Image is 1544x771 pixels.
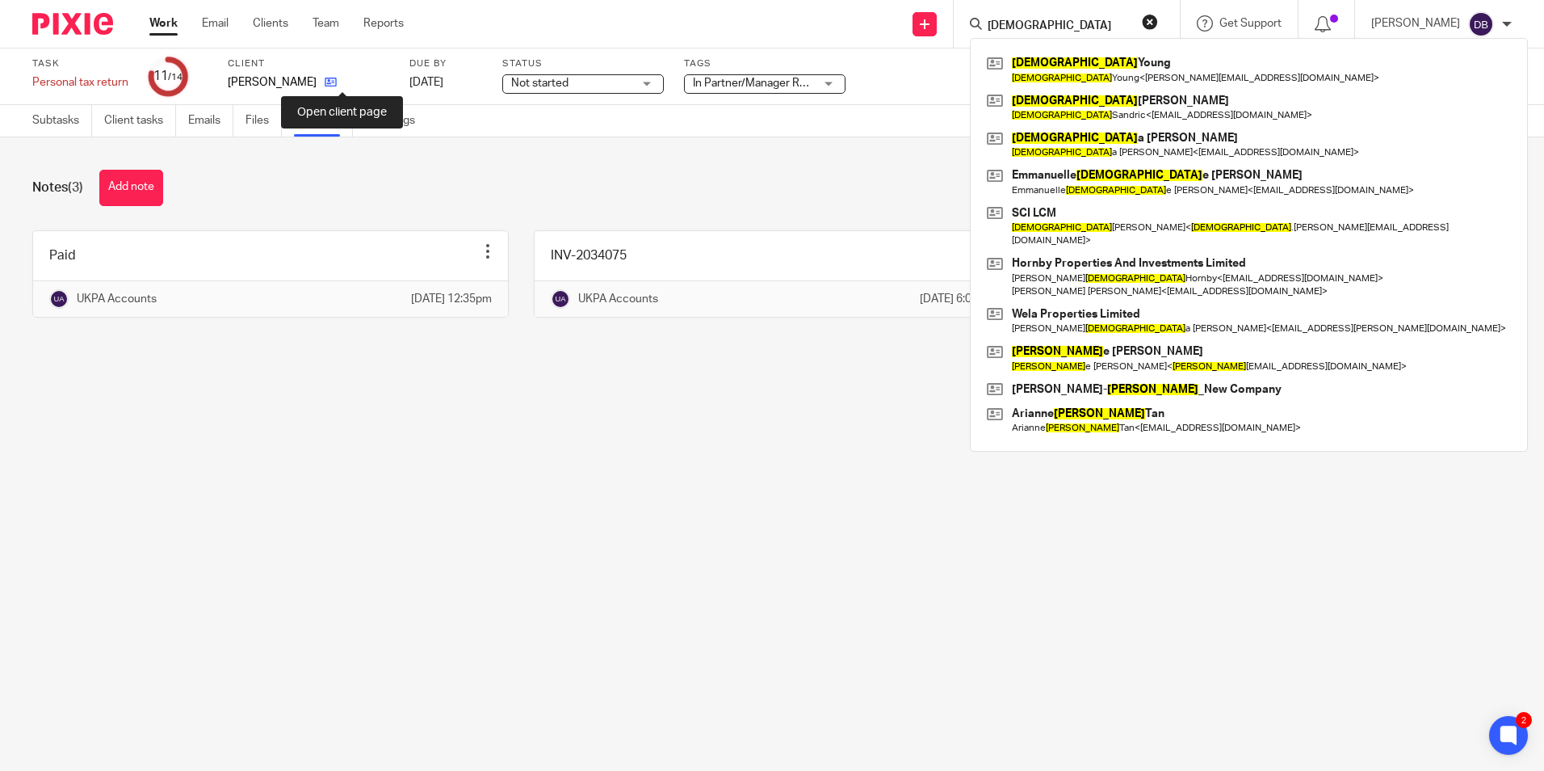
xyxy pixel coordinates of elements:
[578,291,658,307] p: UKPA Accounts
[228,57,389,70] label: Client
[313,15,339,32] a: Team
[202,15,229,32] a: Email
[77,291,157,307] p: UKPA Accounts
[188,105,233,137] a: Emails
[1219,18,1282,29] span: Get Support
[168,73,183,82] small: /14
[411,291,492,307] p: [DATE] 12:35pm
[502,57,664,70] label: Status
[153,67,183,86] div: 11
[104,105,176,137] a: Client tasks
[32,74,128,91] div: Personal tax return
[511,78,569,89] span: Not started
[684,57,845,70] label: Tags
[1516,712,1532,728] div: 2
[99,170,163,206] button: Add note
[920,291,993,307] p: [DATE] 6:06am
[32,179,83,196] h1: Notes
[228,74,317,91] p: [PERSON_NAME]
[363,15,404,32] a: Reports
[1468,11,1494,37] img: svg%3E
[551,289,570,309] img: svg%3E
[1371,15,1460,32] p: [PERSON_NAME]
[693,78,829,89] span: In Partner/Manager Review
[68,181,83,194] span: (3)
[245,105,282,137] a: Files
[49,289,69,309] img: svg%3E
[32,57,128,70] label: Task
[149,15,178,32] a: Work
[365,105,427,137] a: Audit logs
[253,15,288,32] a: Clients
[409,57,482,70] label: Due by
[1142,14,1158,30] button: Clear
[294,105,353,137] a: Notes (3)
[32,105,92,137] a: Subtasks
[986,19,1131,34] input: Search
[32,13,113,35] img: Pixie
[409,77,443,88] span: [DATE]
